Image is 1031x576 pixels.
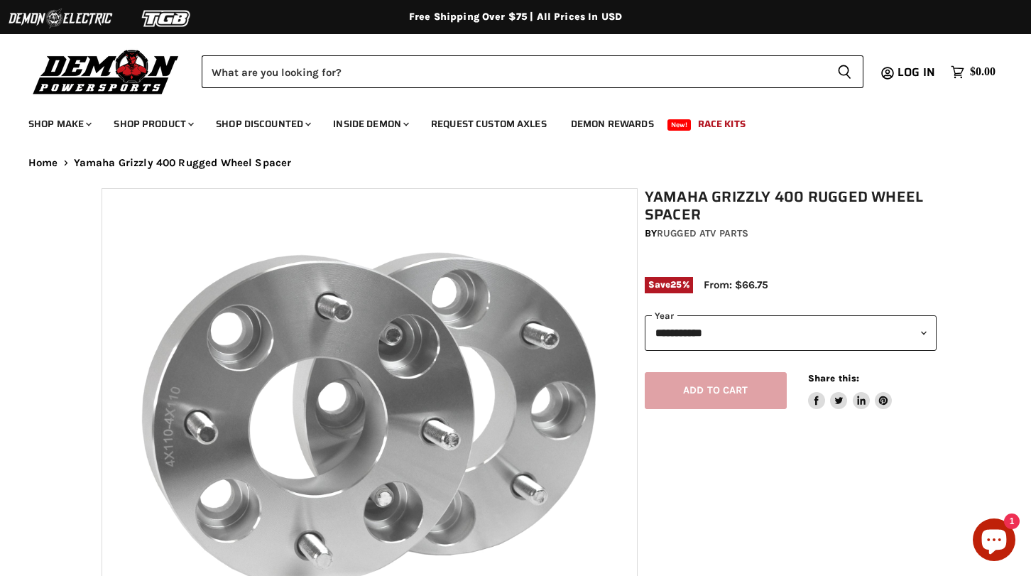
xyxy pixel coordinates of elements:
[420,109,557,138] a: Request Custom Axles
[645,315,937,350] select: year
[657,227,748,239] a: Rugged ATV Parts
[645,188,937,224] h1: Yamaha Grizzly 400 Rugged Wheel Spacer
[103,109,202,138] a: Shop Product
[704,278,768,291] span: From: $66.75
[969,518,1020,565] inbox-online-store-chat: Shopify online store chat
[667,119,692,131] span: New!
[687,109,756,138] a: Race Kits
[322,109,418,138] a: Inside Demon
[645,226,937,241] div: by
[7,5,114,32] img: Demon Electric Logo 2
[202,55,863,88] form: Product
[202,55,826,88] input: Search
[560,109,665,138] a: Demon Rewards
[970,65,995,79] span: $0.00
[18,104,992,138] ul: Main menu
[808,372,893,410] aside: Share this:
[28,157,58,169] a: Home
[28,46,184,97] img: Demon Powersports
[74,157,292,169] span: Yamaha Grizzly 400 Rugged Wheel Spacer
[670,279,682,290] span: 25
[18,109,100,138] a: Shop Make
[808,373,859,384] span: Share this:
[898,63,935,81] span: Log in
[114,5,220,32] img: TGB Logo 2
[891,66,944,79] a: Log in
[944,62,1003,82] a: $0.00
[826,55,863,88] button: Search
[205,109,320,138] a: Shop Discounted
[645,277,693,293] span: Save %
